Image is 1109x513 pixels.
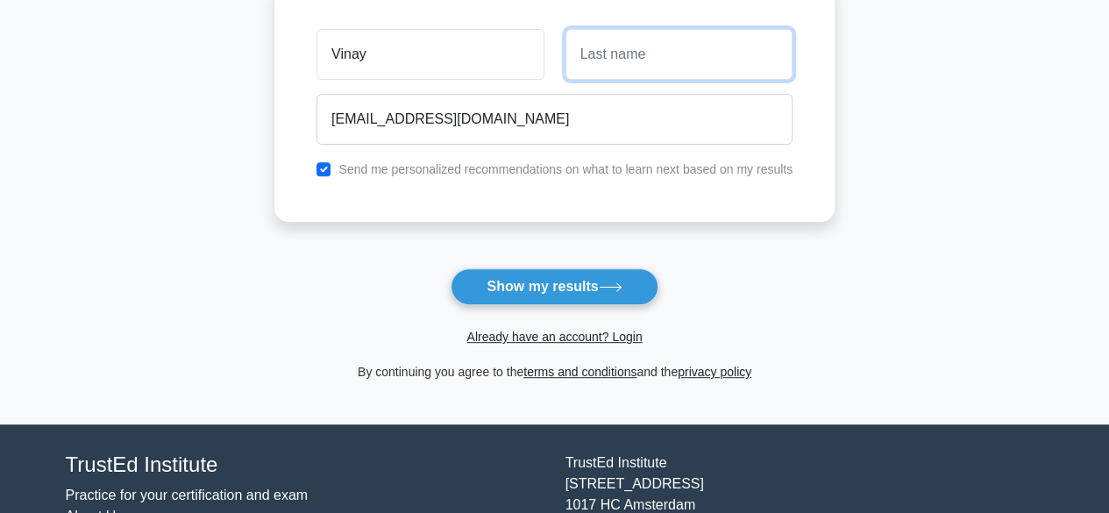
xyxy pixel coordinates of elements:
[338,162,793,176] label: Send me personalized recommendations on what to learn next based on my results
[316,29,544,80] input: First name
[466,330,642,344] a: Already have an account? Login
[66,488,309,502] a: Practice for your certification and exam
[565,29,793,80] input: Last name
[264,361,845,382] div: By continuing you agree to the and the
[523,365,636,379] a: terms and conditions
[678,365,751,379] a: privacy policy
[316,94,793,145] input: Email
[451,268,658,305] button: Show my results
[66,452,544,478] h4: TrustEd Institute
